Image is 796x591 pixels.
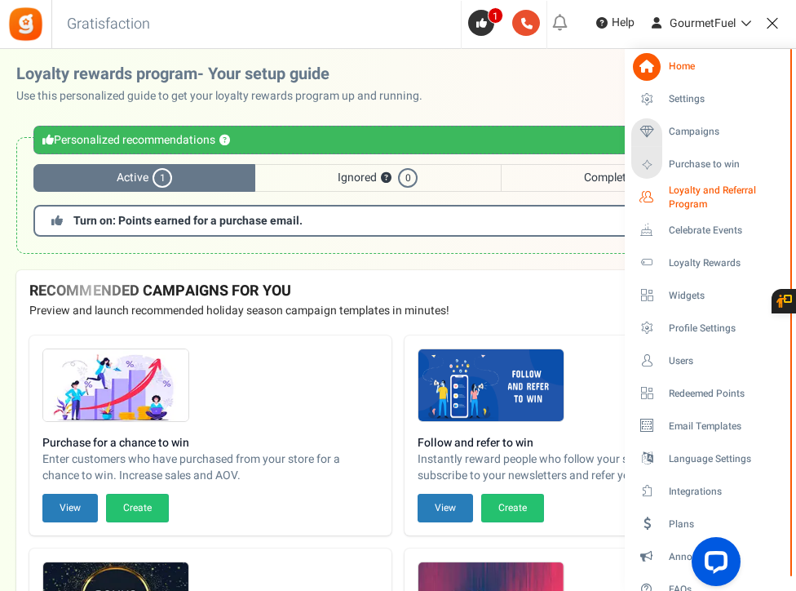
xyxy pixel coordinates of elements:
[418,435,754,451] strong: Follow and refer to win
[669,256,783,270] span: Loyalty Rewards
[381,173,391,184] button: ?
[488,7,503,24] span: 1
[669,452,783,466] span: Language Settings
[631,380,789,407] a: Redeemed Points
[73,212,303,229] span: Turn on: Points earned for a purchase email.
[29,303,767,319] p: Preview and launch recommended holiday season campaign templates in minutes!
[631,478,789,505] a: Integrations
[631,53,789,81] a: Home
[16,88,436,104] p: Use this personalized guide to get your loyalty rewards program up and running.
[631,543,789,571] a: Announcements
[418,451,754,484] span: Instantly reward people who follow your social media profiles, subscribe to your newsletters and ...
[631,445,789,473] a: Language Settings
[631,151,789,179] a: Purchase to win
[669,92,783,106] span: Settings
[219,136,230,146] button: ?
[631,347,789,375] a: Users
[33,126,763,154] div: Personalized recommendations
[669,125,783,139] span: Campaigns
[42,435,378,451] strong: Purchase for a chance to win
[631,216,789,244] a: Celebrate Events
[42,451,378,484] span: Enter customers who have purchased from your store for a chance to win. Increase sales and AOV.
[631,314,789,342] a: Profile Settings
[669,550,783,564] span: Announcements
[669,322,783,335] span: Profile Settings
[255,164,500,192] span: Ignored
[669,289,783,303] span: Widgets
[481,494,544,522] button: Create
[756,7,788,38] a: Menu
[501,164,763,192] span: Completed
[669,158,783,171] span: Purchase to win
[43,349,188,423] img: Recommended Campaigns
[16,65,436,83] h2: Loyalty rewards program- Your setup guide
[106,494,169,522] button: Create
[49,8,168,41] h3: Gratisfaction
[153,168,172,188] span: 1
[631,282,789,309] a: Widgets
[608,15,635,31] span: Help
[418,494,473,522] button: View
[631,249,789,277] a: Loyalty Rewards
[590,10,641,36] a: Help
[669,518,783,531] span: Plans
[670,15,736,32] span: GourmetFuel
[631,510,789,538] a: Plans
[631,184,789,211] a: Loyalty and Referral Program
[669,354,783,368] span: Users
[669,420,783,433] span: Email Templates
[398,168,418,188] span: 0
[468,10,506,36] a: 1
[631,412,789,440] a: Email Templates
[669,184,789,211] span: Loyalty and Referral Program
[669,224,783,238] span: Celebrate Events
[669,485,783,499] span: Integrations
[42,494,98,522] button: View
[631,86,789,113] a: Settings
[418,349,564,423] img: Recommended Campaigns
[669,60,783,73] span: Home
[33,164,255,192] span: Active
[29,283,767,300] h4: RECOMMENDED CAMPAIGNS FOR YOU
[669,387,783,401] span: Redeemed Points
[7,6,44,42] img: Gratisfaction
[631,118,789,146] a: Campaigns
